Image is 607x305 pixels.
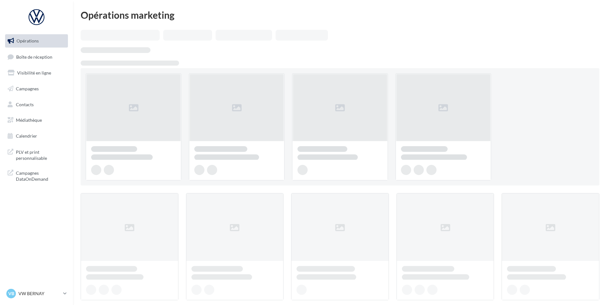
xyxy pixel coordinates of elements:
a: PLV et print personnalisable [4,145,69,164]
span: Boîte de réception [16,54,52,59]
a: Boîte de réception [4,50,69,64]
a: Médiathèque [4,114,69,127]
span: Calendrier [16,133,37,139]
span: Visibilité en ligne [17,70,51,75]
a: Visibilité en ligne [4,66,69,80]
a: Contacts [4,98,69,111]
a: Calendrier [4,129,69,143]
span: Opérations [17,38,39,43]
a: Campagnes [4,82,69,95]
p: VW BERNAY [18,290,61,297]
span: PLV et print personnalisable [16,148,65,161]
a: Opérations [4,34,69,48]
span: Campagnes DataOnDemand [16,169,65,182]
a: VB VW BERNAY [5,288,68,300]
div: Opérations marketing [81,10,599,20]
span: VB [8,290,14,297]
span: Contacts [16,101,34,107]
span: Campagnes [16,86,39,91]
span: Médiathèque [16,117,42,123]
a: Campagnes DataOnDemand [4,166,69,185]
